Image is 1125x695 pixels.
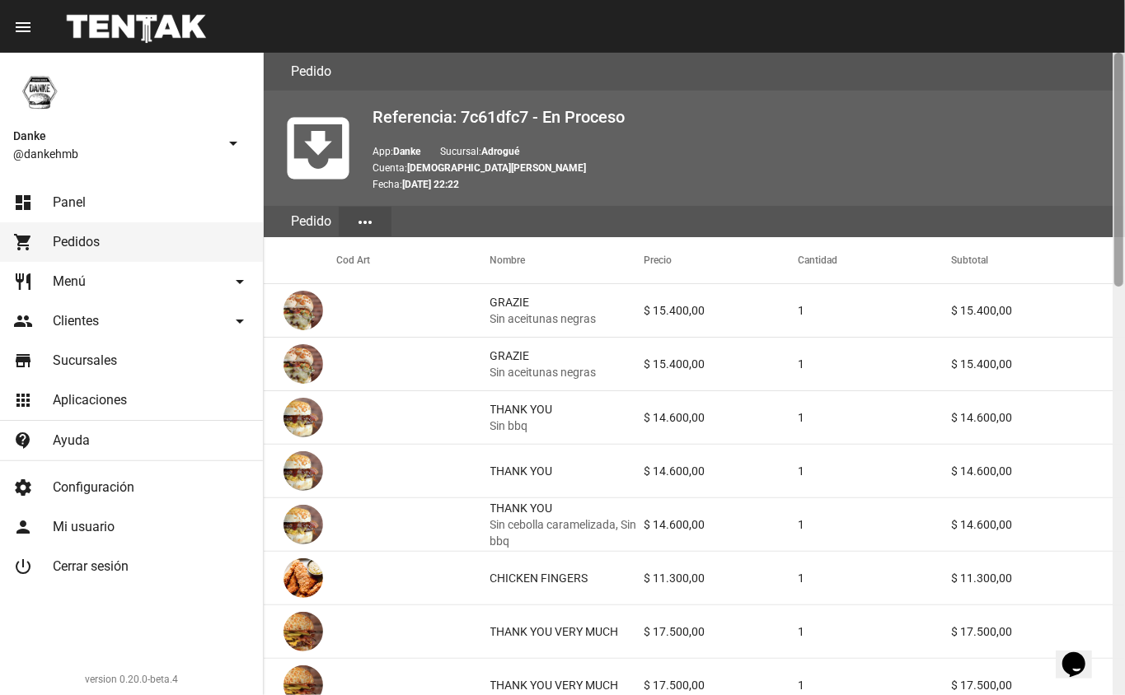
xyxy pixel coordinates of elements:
mat-icon: person [13,517,33,537]
mat-icon: restaurant [13,272,33,292]
span: @dankehmb [13,146,217,162]
mat-header-cell: Nombre [490,237,645,283]
b: Adrogué [481,146,519,157]
mat-cell: $ 14.600,00 [951,498,1125,551]
span: Cerrar sesión [53,558,129,575]
div: THANK YOU [490,401,553,434]
mat-header-cell: Cod Art [336,237,490,283]
mat-cell: $ 15.400,00 [644,284,798,337]
b: [DATE] 22:22 [402,179,459,190]
span: Clientes [53,313,99,329]
mat-cell: 1 [798,552,952,604]
div: version 0.20.0-beta.4 [13,671,250,688]
span: Mi usuario [53,519,115,535]
div: CHICKEN FINGERS [490,570,588,586]
p: App: Sucursal: [373,143,1112,160]
span: Sucursales [53,352,117,369]
img: b9ac935b-7330-4f66-91cc-a08a37055065.png [284,558,323,598]
mat-cell: $ 15.400,00 [951,284,1125,337]
mat-icon: move_to_inbox [277,107,359,189]
img: 48a15a04-7897-44e6-b345-df5d36d107ba.png [284,505,323,544]
mat-cell: $ 15.400,00 [644,338,798,390]
mat-cell: $ 17.500,00 [951,605,1125,658]
mat-cell: 1 [798,498,952,551]
p: Fecha: [373,176,1112,193]
img: 38231b67-3d95-44ab-94d1-b5e6824bbf5e.png [284,291,323,330]
mat-icon: settings [13,478,33,497]
mat-icon: menu [13,17,33,37]
mat-cell: $ 14.600,00 [951,391,1125,444]
mat-cell: $ 14.600,00 [951,445,1125,497]
div: THANK YOU VERY MUCH [490,623,619,640]
span: Configuración [53,479,134,496]
b: [DEMOGRAPHIC_DATA][PERSON_NAME] [407,162,586,174]
mat-icon: store [13,351,33,371]
mat-cell: 1 [798,445,952,497]
div: GRAZIE [490,347,597,380]
mat-cell: $ 14.600,00 [644,445,798,497]
mat-cell: $ 15.400,00 [951,338,1125,390]
mat-cell: $ 14.600,00 [644,391,798,444]
h2: Referencia: 7c61dfc7 - En Proceso [373,104,1112,130]
span: Pedidos [53,234,100,250]
mat-cell: 1 [798,391,952,444]
div: THANK YOU VERY MUCH [490,677,619,693]
h3: Pedido [291,60,331,83]
mat-cell: 1 [798,284,952,337]
mat-cell: $ 11.300,00 [644,552,798,604]
mat-icon: apps [13,390,33,410]
mat-cell: 1 [798,338,952,390]
img: 48a15a04-7897-44e6-b345-df5d36d107ba.png [284,398,323,437]
mat-icon: power_settings_new [13,557,33,576]
div: GRAZIE [490,294,597,327]
span: Sin aceitunas negras [490,310,597,327]
iframe: chat widget [1056,629,1109,679]
span: Panel [53,194,86,211]
mat-cell: $ 17.500,00 [644,605,798,658]
img: 48a15a04-7897-44e6-b345-df5d36d107ba.png [284,451,323,491]
span: Danke [13,126,217,146]
div: THANK YOU [490,463,553,479]
span: Sin cebolla caramelizada, Sin bbq [490,516,645,549]
span: Menú [53,273,86,290]
div: THANK YOU [490,500,645,549]
mat-cell: $ 14.600,00 [644,498,798,551]
mat-icon: shopping_cart [13,232,33,252]
mat-icon: arrow_drop_down [223,133,243,153]
span: Sin bbq [490,417,553,434]
b: Danke [393,146,420,157]
mat-icon: more_horiz [355,212,375,232]
span: Sin aceitunas negras [490,364,597,380]
mat-icon: arrow_drop_down [230,311,250,331]
mat-header-cell: Precio [644,237,798,283]
img: 60f4cbaf-b0e4-4933-a206-3fb71a262f74.png [284,612,323,651]
mat-icon: arrow_drop_down [230,272,250,292]
mat-icon: contact_support [13,431,33,450]
mat-icon: people [13,311,33,331]
mat-header-cell: Subtotal [951,237,1125,283]
span: Aplicaciones [53,392,127,408]
img: 1d4517d0-56da-456b-81f5-6111ccf01445.png [13,66,66,119]
span: Ayuda [53,432,90,449]
mat-header-cell: Cantidad [798,237,952,283]
div: Pedido [284,206,339,237]
mat-cell: $ 11.300,00 [951,552,1125,604]
mat-icon: dashboard [13,193,33,212]
img: 38231b67-3d95-44ab-94d1-b5e6824bbf5e.png [284,344,323,384]
mat-cell: 1 [798,605,952,658]
p: Cuenta: [373,160,1112,176]
button: Elegir sección [339,207,391,236]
